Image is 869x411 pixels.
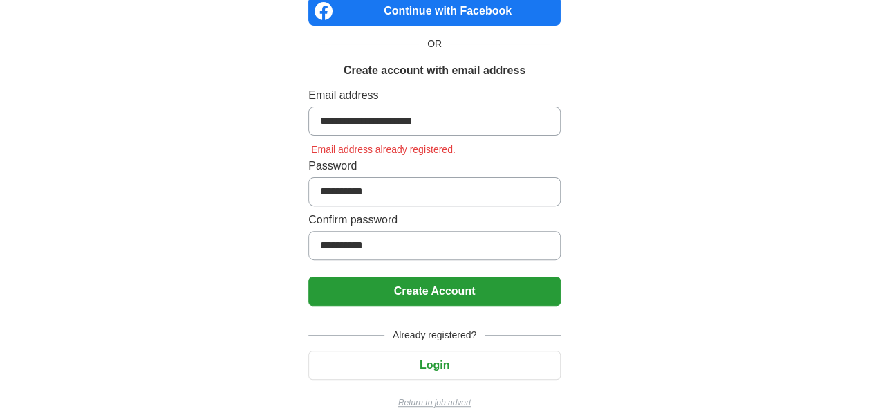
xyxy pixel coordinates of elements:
span: Already registered? [384,328,485,342]
button: Create Account [308,277,561,306]
span: OR [419,37,450,51]
label: Email address [308,87,561,104]
h1: Create account with email address [344,62,525,79]
a: Login [308,359,561,371]
a: Return to job advert [308,396,561,409]
button: Login [308,351,561,380]
label: Password [308,158,561,174]
label: Confirm password [308,212,561,228]
span: Email address already registered. [308,144,458,155]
